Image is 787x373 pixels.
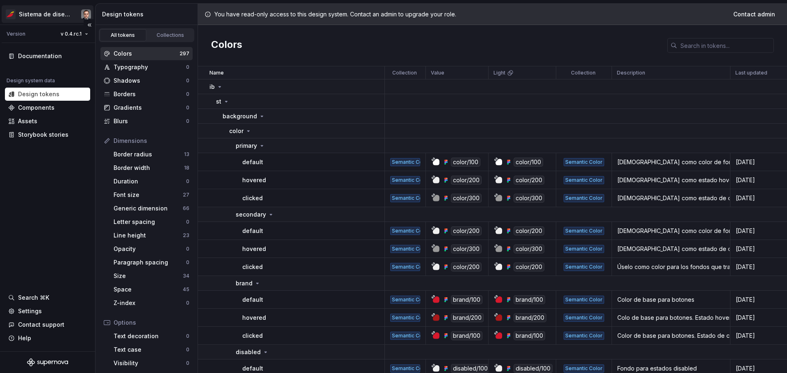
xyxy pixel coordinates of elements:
[564,194,604,202] div: Semantic Color
[451,194,482,203] div: color/300
[110,188,193,201] a: Font size27
[514,364,553,373] div: disabled/100
[18,52,62,60] div: Documentation
[18,307,42,315] div: Settings
[236,348,261,356] p: disabled
[110,161,193,174] a: Border width18
[229,127,243,135] p: color
[183,232,189,239] div: 23
[731,314,787,322] div: [DATE]
[731,176,787,184] div: [DATE]
[7,31,25,37] div: Version
[186,333,189,339] div: 0
[612,314,730,322] div: Colo de base para botones. Estado hover
[242,332,263,340] p: clicked
[114,359,186,367] div: Visibility
[494,70,505,76] p: Light
[564,296,604,304] div: Semantic Color
[564,332,604,340] div: Semantic Color
[731,263,787,271] div: [DATE]
[110,215,193,228] a: Letter spacing0
[242,245,266,253] p: hovered
[183,205,189,212] div: 66
[2,5,93,23] button: Sistema de diseño IberiaJulio Reyes
[19,10,71,18] div: Sistema de diseño Iberia
[100,101,193,114] a: Gradients0
[733,10,775,18] span: Contact admin
[242,158,263,166] p: default
[186,64,189,70] div: 0
[242,314,266,322] p: hovered
[612,332,730,340] div: Color de base para botones. Estado de click.
[18,334,31,342] div: Help
[114,299,186,307] div: Z-index
[5,101,90,114] a: Components
[7,77,55,84] div: Design system data
[390,263,420,271] div: Semantic Color
[431,70,444,76] p: Value
[612,176,730,184] div: [DEMOGRAPHIC_DATA] como estado hover para fondos primarios.
[110,296,193,310] a: Z-index0
[390,245,420,253] div: Semantic Color
[114,218,186,226] div: Letter spacing
[114,332,186,340] div: Text decoration
[114,177,186,185] div: Duration
[731,227,787,235] div: [DATE]
[150,32,191,38] div: Collections
[81,9,91,19] img: Julio Reyes
[5,318,90,331] button: Contact support
[110,330,193,343] a: Text decoration0
[214,10,456,18] p: You have read-only access to this design system. Contact an admin to upgrade your role.
[564,263,604,271] div: Semantic Color
[61,31,82,37] span: v 0.4.rc.1
[209,70,224,76] p: Name
[242,296,263,304] p: default
[564,158,604,166] div: Semantic Color
[114,191,183,199] div: Font size
[731,194,787,202] div: [DATE]
[18,90,59,98] div: Design tokens
[100,88,193,101] a: Borders0
[114,150,184,158] div: Border radius
[114,50,180,58] div: Colors
[451,176,482,185] div: color/200
[114,346,186,354] div: Text case
[612,364,730,373] div: Fondo para estados disabled
[731,364,787,373] div: [DATE]
[183,273,189,279] div: 34
[186,104,189,111] div: 0
[5,88,90,101] a: Design tokens
[564,245,604,253] div: Semantic Color
[100,61,193,74] a: Typography0
[27,358,68,366] svg: Supernova Logo
[564,227,604,235] div: Semantic Color
[236,279,252,287] p: brand
[186,219,189,225] div: 0
[514,244,544,253] div: color/300
[242,227,263,235] p: default
[186,246,189,252] div: 0
[242,194,263,202] p: clicked
[186,300,189,306] div: 0
[110,229,193,242] a: Line height23
[186,91,189,97] div: 0
[612,296,730,304] div: Color de base para botones
[5,128,90,141] a: Storybook stories
[183,286,189,293] div: 45
[110,269,193,283] a: Size34
[114,63,186,71] div: Typography
[451,313,484,322] div: brand/200
[186,118,189,124] div: 0
[57,28,92,40] button: v 0.4.rc.1
[514,176,544,185] div: color/200
[180,50,189,57] div: 297
[18,294,49,302] div: Search ⌘K
[18,104,55,112] div: Components
[390,176,420,184] div: Semantic Color
[612,158,730,166] div: [DEMOGRAPHIC_DATA] como color de fondo principal para el contenido de la interfaz de usuario, com...
[186,178,189,185] div: 0
[390,364,420,373] div: Semantic Color
[731,245,787,253] div: [DATE]
[514,295,545,304] div: brand/100
[514,226,544,235] div: color/200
